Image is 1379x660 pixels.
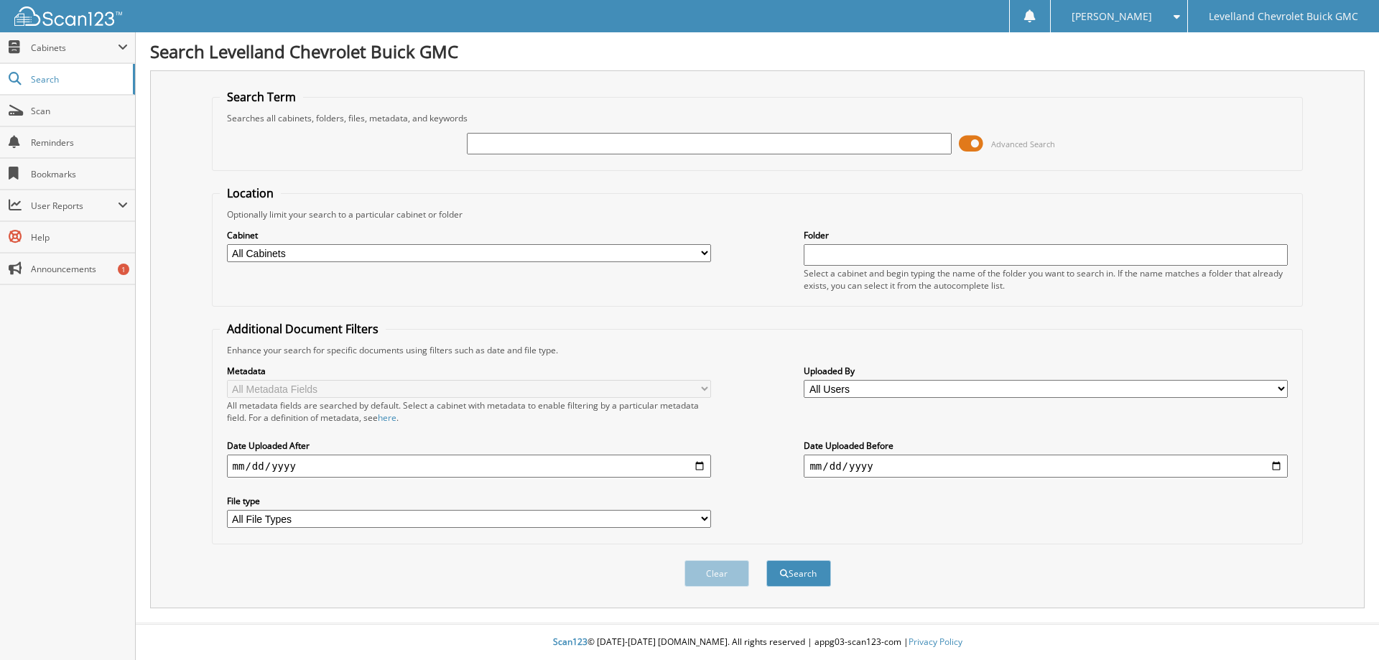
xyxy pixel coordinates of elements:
[227,440,711,452] label: Date Uploaded After
[220,185,281,201] legend: Location
[31,263,128,275] span: Announcements
[31,73,126,85] span: Search
[31,42,118,54] span: Cabinets
[220,321,386,337] legend: Additional Document Filters
[804,229,1288,241] label: Folder
[227,399,711,424] div: All metadata fields are searched by default. Select a cabinet with metadata to enable filtering b...
[31,168,128,180] span: Bookmarks
[804,267,1288,292] div: Select a cabinet and begin typing the name of the folder you want to search in. If the name match...
[227,455,711,478] input: start
[991,139,1055,149] span: Advanced Search
[804,440,1288,452] label: Date Uploaded Before
[227,229,711,241] label: Cabinet
[909,636,962,648] a: Privacy Policy
[136,625,1379,660] div: © [DATE]-[DATE] [DOMAIN_NAME]. All rights reserved | appg03-scan123-com |
[766,560,831,587] button: Search
[150,39,1365,63] h1: Search Levelland Chevrolet Buick GMC
[220,112,1296,124] div: Searches all cabinets, folders, files, metadata, and keywords
[804,455,1288,478] input: end
[118,264,129,275] div: 1
[220,344,1296,356] div: Enhance your search for specific documents using filters such as date and file type.
[553,636,588,648] span: Scan123
[31,136,128,149] span: Reminders
[31,105,128,117] span: Scan
[1072,12,1152,21] span: [PERSON_NAME]
[220,208,1296,220] div: Optionally limit your search to a particular cabinet or folder
[684,560,749,587] button: Clear
[804,365,1288,377] label: Uploaded By
[378,412,396,424] a: here
[227,365,711,377] label: Metadata
[1209,12,1358,21] span: Levelland Chevrolet Buick GMC
[227,495,711,507] label: File type
[31,200,118,212] span: User Reports
[31,231,128,243] span: Help
[220,89,303,105] legend: Search Term
[14,6,122,26] img: scan123-logo-white.svg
